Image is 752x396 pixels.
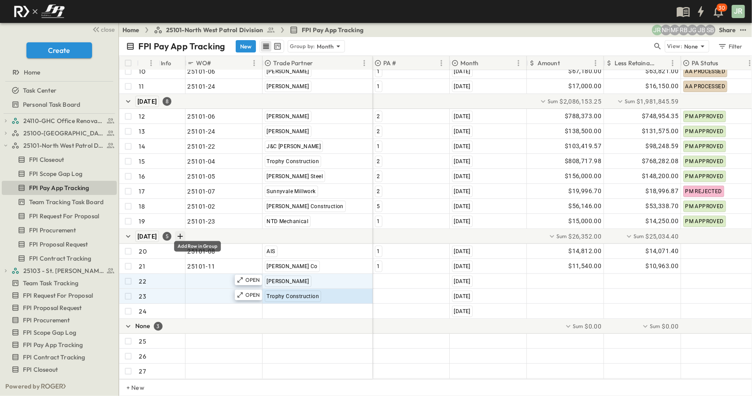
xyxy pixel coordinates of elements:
button: Sort [213,58,223,68]
p: 19 [139,217,145,226]
span: 25101-22 [188,142,215,151]
p: 10 [139,67,145,76]
span: $11,540.00 [569,261,602,271]
a: FPI Procurement [2,224,115,236]
span: PM REJECTED [685,188,722,194]
a: Team Task Tracking [2,277,115,289]
div: # [137,56,159,70]
span: FPI Closeout [23,365,58,374]
span: [PERSON_NAME] Construction [267,203,344,209]
span: 25101-04 [188,157,215,166]
span: [DATE] [454,203,470,209]
span: [PERSON_NAME] Co [267,263,318,269]
a: 24110-GHC Office Renovations [11,115,115,127]
a: FPI Proposal Request [2,238,115,250]
a: FPI Closeout [2,153,115,166]
span: $26,352.00 [569,232,602,241]
span: $788,373.00 [565,111,601,121]
span: $768,282.08 [642,156,678,166]
div: 24110-GHC Office Renovationstest [2,114,117,128]
p: 27 [139,367,146,376]
span: FPI Scope Gap Log [23,328,76,337]
a: 25101-North West Patrol Division [154,26,275,34]
span: FPI Pay App Tracking [302,26,363,34]
span: 25101-23 [188,217,215,226]
span: [DATE] [454,308,470,314]
button: Menu [590,58,601,68]
p: 11 [139,82,144,91]
span: FPI Pay App Tracking [29,183,89,192]
p: Sum [556,232,567,240]
span: FPI Proposal Request [29,240,88,249]
span: FPI Scope Gap Log [29,169,82,178]
span: [PERSON_NAME] [267,113,309,120]
p: 23 [139,292,146,301]
span: PM APPROVED [685,173,724,179]
p: 30 [719,4,725,11]
span: [DATE] [137,98,157,105]
span: 25101-North West Patrol Division [23,141,104,150]
a: 25103 - St. [PERSON_NAME] Phase 2 [11,265,115,277]
span: [DATE] [454,158,470,164]
span: $19,996.70 [569,186,602,196]
span: 25101-24 [188,127,215,136]
span: $25,034.40 [646,232,679,241]
span: FPI Proposal Request [23,303,81,312]
span: [DATE] [454,188,470,194]
a: Home [2,66,115,78]
span: [DATE] [454,173,470,179]
span: [DATE] [454,248,470,254]
div: Sterling Barnett (sterling@fpibuilders.com) [705,25,715,35]
span: [DATE] [454,113,470,120]
span: 25101-05 [188,172,215,181]
p: WO# [196,59,211,67]
p: 13 [139,127,145,136]
button: Sort [315,58,324,68]
button: Menu [146,58,156,68]
p: Sum [625,97,635,105]
div: Nila Hutcheson (nhutcheson@fpibuilders.com) [661,25,671,35]
span: [DATE] [454,68,470,75]
span: $748,954.35 [642,111,678,121]
button: test [738,25,748,35]
p: None [135,321,150,330]
div: 25101-North West Patrol Divisiontest [2,138,117,153]
span: $16,150.00 [646,81,679,91]
span: [PERSON_NAME] Steel [267,173,323,179]
span: 1 [377,263,380,269]
span: 25100-Vanguard Prep School [23,129,104,138]
a: FPI Request For Proposal [2,289,115,302]
span: $56,146.00 [569,201,602,211]
p: 16 [139,172,145,181]
span: Team Task Tracking [23,279,78,288]
p: PA # [383,59,396,67]
a: FPI Pay App Tracking [2,339,115,351]
p: Sum [573,322,583,330]
p: 15 [139,157,145,166]
div: FPI Scope Gap Logtest [2,167,117,181]
p: 12 [139,112,145,121]
div: Add Row in Group [174,241,221,252]
span: close [101,25,115,34]
button: Menu [249,58,259,68]
span: 25101-North West Patrol Division [166,26,263,34]
a: 25100-Vanguard Prep School [11,127,115,139]
span: [DATE] [137,233,157,240]
span: $14,071.40 [646,246,679,256]
span: FPI Contract Tracking [23,353,85,362]
span: $0.00 [585,322,602,331]
span: Task Center [23,86,56,95]
p: 17 [139,187,144,196]
button: Add Row in Group [175,231,185,242]
span: FPI Closeout [29,155,64,164]
p: None [684,42,698,51]
button: Menu [436,58,447,68]
span: NTD Mechanical [267,218,309,224]
span: 25101-07 [188,187,215,196]
button: Sort [481,58,490,68]
a: 25101-North West Patrol Division [11,139,115,152]
p: 24 [139,307,146,316]
div: FPI Pay App Trackingtest [2,181,117,195]
span: 1 [377,83,380,90]
span: PM APPROVED [685,113,724,120]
